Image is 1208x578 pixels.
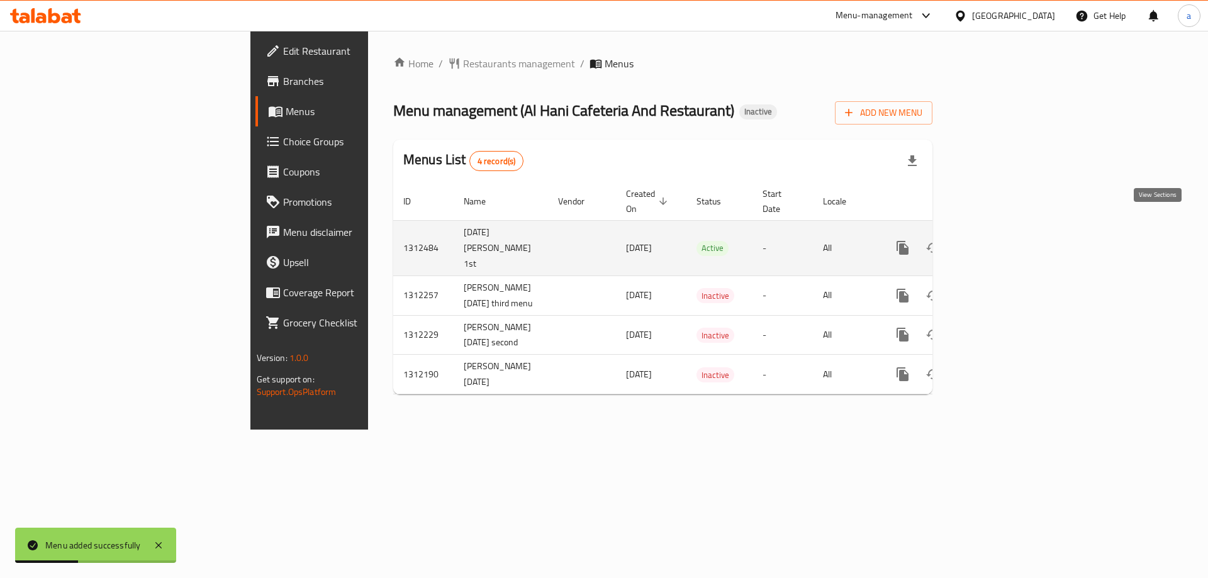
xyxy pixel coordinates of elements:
[752,220,813,275] td: -
[580,56,584,71] li: /
[403,194,427,209] span: ID
[255,66,452,96] a: Branches
[283,194,442,209] span: Promotions
[257,350,288,366] span: Version:
[255,308,452,338] a: Grocery Checklist
[393,96,734,125] span: Menu management ( Al Hani Cafeteria And Restaurant )
[286,104,442,119] span: Menus
[448,56,575,71] a: Restaurants management
[469,151,524,171] div: Total records count
[257,384,337,400] a: Support.OpsPlatform
[464,194,502,209] span: Name
[813,220,878,275] td: All
[845,105,922,121] span: Add New Menu
[836,8,913,23] div: Menu-management
[696,194,737,209] span: Status
[888,359,918,389] button: more
[45,538,141,552] div: Menu added successfully
[255,247,452,277] a: Upsell
[626,287,652,303] span: [DATE]
[470,155,523,167] span: 4 record(s)
[255,217,452,247] a: Menu disclaimer
[878,182,1019,221] th: Actions
[255,96,452,126] a: Menus
[696,368,734,382] span: Inactive
[558,194,601,209] span: Vendor
[739,104,777,119] div: Inactive
[393,56,932,71] nav: breadcrumb
[454,220,548,275] td: [DATE] [PERSON_NAME] 1st
[283,74,442,89] span: Branches
[972,9,1055,23] div: [GEOGRAPHIC_DATA]
[454,315,548,355] td: [PERSON_NAME] [DATE] second
[823,194,863,209] span: Locale
[283,255,442,270] span: Upsell
[1187,9,1191,23] span: a
[763,186,798,216] span: Start Date
[626,240,652,256] span: [DATE]
[289,350,309,366] span: 1.0.0
[283,315,442,330] span: Grocery Checklist
[897,146,927,176] div: Export file
[918,359,948,389] button: Change Status
[255,36,452,66] a: Edit Restaurant
[403,150,523,171] h2: Menus List
[255,187,452,217] a: Promotions
[626,186,671,216] span: Created On
[454,355,548,394] td: [PERSON_NAME] [DATE]
[918,281,948,311] button: Change Status
[888,320,918,350] button: more
[626,366,652,382] span: [DATE]
[255,277,452,308] a: Coverage Report
[752,315,813,355] td: -
[739,106,777,117] span: Inactive
[283,285,442,300] span: Coverage Report
[813,275,878,315] td: All
[463,56,575,71] span: Restaurants management
[626,326,652,343] span: [DATE]
[752,275,813,315] td: -
[835,101,932,125] button: Add New Menu
[696,367,734,382] div: Inactive
[454,275,548,315] td: [PERSON_NAME] [DATE] third menu
[255,157,452,187] a: Coupons
[696,289,734,303] span: Inactive
[283,225,442,240] span: Menu disclaimer
[696,241,729,255] span: Active
[696,328,734,343] span: Inactive
[257,371,315,387] span: Get support on:
[605,56,634,71] span: Menus
[888,281,918,311] button: more
[752,355,813,394] td: -
[696,241,729,256] div: Active
[813,315,878,355] td: All
[283,164,442,179] span: Coupons
[918,320,948,350] button: Change Status
[393,182,1019,395] table: enhanced table
[888,233,918,263] button: more
[696,288,734,303] div: Inactive
[255,126,452,157] a: Choice Groups
[283,43,442,58] span: Edit Restaurant
[813,355,878,394] td: All
[283,134,442,149] span: Choice Groups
